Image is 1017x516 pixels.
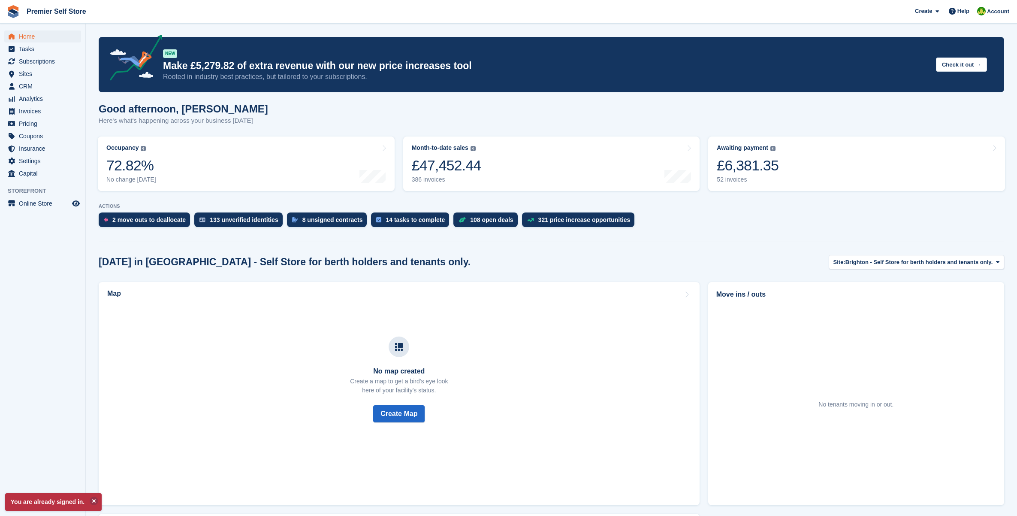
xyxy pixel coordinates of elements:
[19,30,70,42] span: Home
[71,198,81,209] a: Preview store
[99,103,268,115] h1: Good afternoon, [PERSON_NAME]
[163,49,177,58] div: NEW
[19,43,70,55] span: Tasks
[163,60,929,72] p: Make £5,279.82 of extra revenue with our new price increases tool
[717,176,779,183] div: 52 invoices
[99,203,1004,209] p: ACTIONS
[107,290,121,297] h2: Map
[936,58,987,72] button: Check it out →
[412,176,481,183] div: 386 invoices
[4,130,81,142] a: menu
[106,144,139,152] div: Occupancy
[19,167,70,179] span: Capital
[19,118,70,130] span: Pricing
[112,216,186,223] div: 2 move outs to deallocate
[376,217,381,222] img: task-75834270c22a3079a89374b754ae025e5fb1db73e45f91037f5363f120a921f8.svg
[4,167,81,179] a: menu
[194,212,287,231] a: 133 unverified identities
[716,289,996,300] h2: Move ins / outs
[98,137,395,191] a: Occupancy 72.82% No change [DATE]
[4,43,81,55] a: menu
[19,155,70,167] span: Settings
[412,144,468,152] div: Month-to-date sales
[386,216,445,223] div: 14 tasks to complete
[527,218,534,222] img: price_increase_opportunities-93ffe204e8149a01c8c9dc8f82e8f89637d9d84a8eef4429ea346261dce0b2c0.svg
[717,144,768,152] div: Awaiting payment
[23,4,90,18] a: Premier Self Store
[104,217,108,222] img: move_outs_to_deallocate_icon-f764333ba52eb49d3ac5e1228854f67142a1ed5810a6f6cc68b1a99e826820c5.svg
[717,157,779,174] div: £6,381.35
[818,400,893,409] div: No tenants moving in or out.
[977,7,986,15] img: Millie Walcroft
[19,105,70,117] span: Invoices
[99,116,268,126] p: Here's what's happening across your business [DATE]
[987,7,1009,16] span: Account
[210,216,278,223] div: 133 unverified identities
[350,377,448,395] p: Create a map to get a bird's eye look here of your facility's status.
[7,5,20,18] img: stora-icon-8386f47178a22dfd0bd8f6a31ec36ba5ce8667c1dd55bd0f319d3a0aa187defe.svg
[163,72,929,82] p: Rooted in industry best practices, but tailored to your subscriptions.
[199,217,205,222] img: verify_identity-adf6edd0f0f0b5bbfe63781bf79b02c33cf7c696d77639b501bdc392416b5a36.svg
[4,105,81,117] a: menu
[412,157,481,174] div: £47,452.44
[8,187,85,195] span: Storefront
[373,405,425,422] button: Create Map
[19,130,70,142] span: Coupons
[459,217,466,223] img: deal-1b604bf984904fb50ccaf53a9ad4b4a5d6e5aea283cecdc64d6e3604feb123c2.svg
[708,137,1005,191] a: Awaiting payment £6,381.35 52 invoices
[4,30,81,42] a: menu
[99,282,700,505] a: Map No map created Create a map to get a bird's eye lookhere of your facility's status. Create Map
[957,7,969,15] span: Help
[829,255,1004,269] button: Site: Brighton - Self Store for berth holders and tenants only.
[915,7,932,15] span: Create
[99,256,471,268] h2: [DATE] in [GEOGRAPHIC_DATA] - Self Store for berth holders and tenants only.
[19,55,70,67] span: Subscriptions
[99,212,194,231] a: 2 move outs to deallocate
[371,212,453,231] a: 14 tasks to complete
[4,143,81,155] a: menu
[4,68,81,80] a: menu
[4,155,81,167] a: menu
[4,197,81,209] a: menu
[4,118,81,130] a: menu
[350,367,448,375] h3: No map created
[103,35,163,84] img: price-adjustments-announcement-icon-8257ccfd72463d97f412b2fc003d46551f7dbcb40ab6d574587a9cd5c0d94...
[403,137,700,191] a: Month-to-date sales £47,452.44 386 invoices
[470,216,513,223] div: 108 open deals
[833,258,845,267] span: Site:
[538,216,631,223] div: 321 price increase opportunities
[19,197,70,209] span: Online Store
[19,143,70,155] span: Insurance
[106,176,156,183] div: No change [DATE]
[106,157,156,174] div: 72.82%
[292,217,298,222] img: contract_signature_icon-13c848040528278c33f63329250d36e43548de30e8caae1d1a13099fd9432cc5.svg
[770,146,776,151] img: icon-info-grey-7440780725fd019a000dd9b08b2336e03edf1995a4989e88bcd33f0948082b44.svg
[395,343,403,351] img: map-icn-33ee37083ee616e46c38cad1a60f524a97daa1e2b2c8c0bc3eb3415660979fc1.svg
[453,212,522,231] a: 108 open deals
[19,80,70,92] span: CRM
[19,93,70,105] span: Analytics
[141,146,146,151] img: icon-info-grey-7440780725fd019a000dd9b08b2336e03edf1995a4989e88bcd33f0948082b44.svg
[4,93,81,105] a: menu
[4,55,81,67] a: menu
[845,258,993,267] span: Brighton - Self Store for berth holders and tenants only.
[19,68,70,80] span: Sites
[471,146,476,151] img: icon-info-grey-7440780725fd019a000dd9b08b2336e03edf1995a4989e88bcd33f0948082b44.svg
[302,216,363,223] div: 8 unsigned contracts
[5,493,102,511] p: You are already signed in.
[522,212,639,231] a: 321 price increase opportunities
[4,80,81,92] a: menu
[287,212,371,231] a: 8 unsigned contracts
